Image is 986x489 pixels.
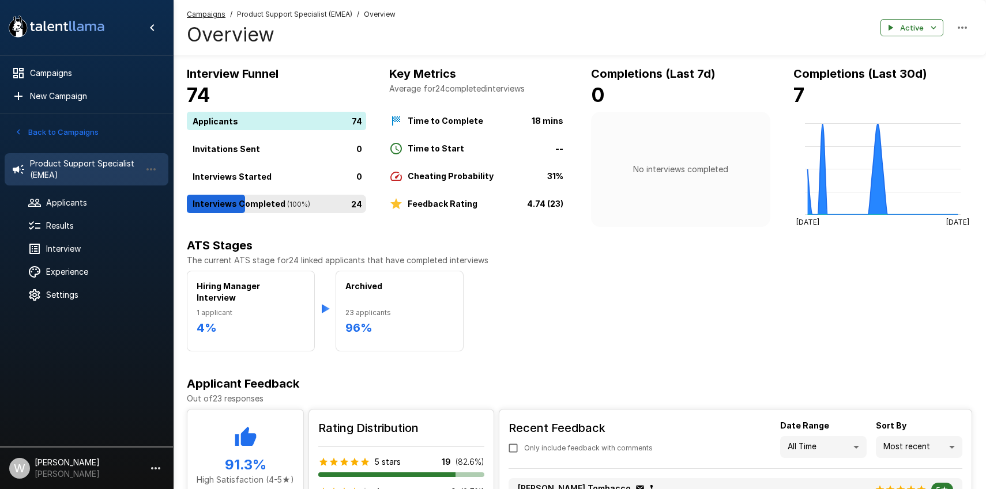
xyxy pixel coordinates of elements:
b: Sort By [876,420,906,430]
tspan: [DATE] [946,218,969,226]
b: Hiring Manager Interview [197,281,260,302]
b: Interview Funnel [187,67,279,81]
b: ATS Stages [187,238,253,252]
h6: 4 % [197,319,305,337]
h6: Recent Feedback [509,419,662,437]
b: Time to Complete [408,116,483,126]
b: 0 [591,83,605,107]
p: Average for 24 completed interviews [389,83,569,94]
b: Completions (Last 30d) [793,67,927,81]
p: Out of 23 responses [187,393,972,404]
b: Cheating Probability [408,171,494,181]
div: All Time [780,436,867,458]
b: Time to Start [408,143,464,153]
b: Applicant Feedback [187,377,299,391]
span: Only include feedback with comments [524,442,653,454]
p: High Satisfaction (4-5★) [197,474,294,486]
b: Date Range [780,420,829,430]
p: 19 [442,456,451,468]
span: / [357,9,359,20]
b: Key Metrics [389,67,456,81]
p: ( 82.6 %) [456,456,484,468]
span: 1 applicant [197,307,305,319]
b: Feedback Rating [408,199,477,209]
tspan: [DATE] [796,218,819,226]
p: 24 [351,198,362,210]
b: 31% [547,171,563,181]
span: 23 applicants [345,307,454,319]
p: 0 [356,142,362,154]
b: 74 [187,83,210,107]
p: The current ATS stage for 24 linked applicants that have completed interviews [187,255,972,266]
button: Active [880,19,943,37]
p: 0 [356,170,362,182]
span: Overview [364,9,396,20]
div: Most recent [876,436,962,458]
p: No interviews completed [633,164,728,175]
b: Completions (Last 7d) [591,67,716,81]
b: Archived [345,281,382,291]
u: Campaigns [187,10,225,18]
b: 18 mins [532,116,563,126]
b: 7 [793,83,804,107]
p: 5 stars [375,456,401,468]
h6: Rating Distribution [318,419,484,437]
h4: Overview [187,22,396,47]
h5: 91.3 % [197,456,294,474]
p: 74 [352,115,362,127]
span: Product Support Specialist (EMEA) [237,9,352,20]
b: -- [555,143,563,153]
span: / [230,9,232,20]
h6: 96 % [345,319,454,337]
b: 4.74 (23) [527,199,563,209]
